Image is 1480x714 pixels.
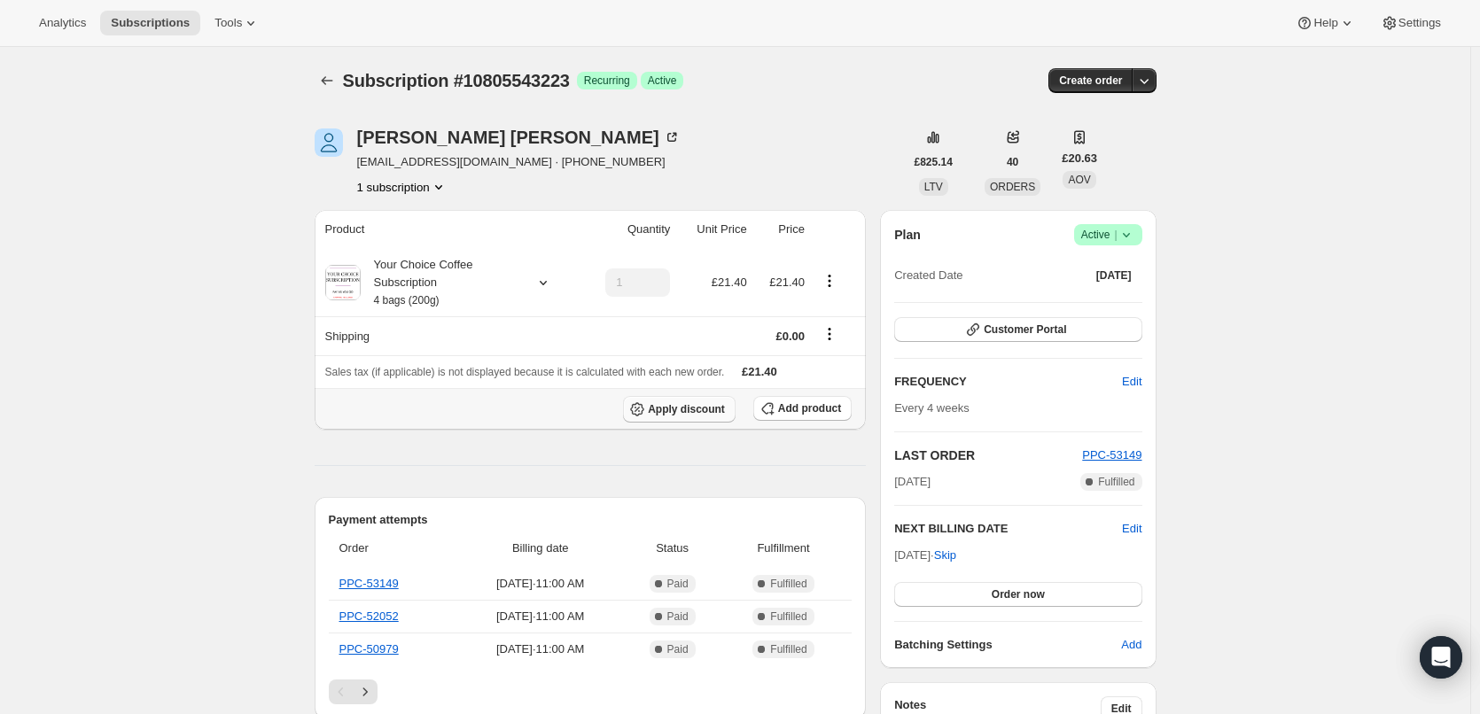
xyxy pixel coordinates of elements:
h2: Payment attempts [329,511,853,529]
div: [PERSON_NAME] [PERSON_NAME] [357,128,681,146]
button: Edit [1122,520,1141,538]
a: PPC-50979 [339,642,399,656]
h2: Plan [894,226,921,244]
span: [DATE] · [894,548,956,562]
span: Fulfillment [726,539,841,557]
button: PPC-53149 [1082,446,1141,464]
span: Sales tax (if applicable) is not displayed because it is calculated with each new order. [325,366,725,378]
span: | [1114,228,1117,242]
span: Paid [667,609,689,624]
span: Paid [667,642,689,656]
span: Customer Portal [984,322,1066,337]
img: product img [325,265,361,300]
button: Add [1110,631,1152,659]
span: Fulfilled [770,609,806,624]
span: Help [1313,16,1337,30]
a: PPC-53149 [1082,448,1141,462]
div: Your Choice Coffee Subscription [361,256,520,309]
span: Fulfilled [770,642,806,656]
span: Add [1121,636,1141,654]
span: Settings [1398,16,1441,30]
nav: Pagination [329,679,853,704]
span: AOV [1068,174,1090,186]
button: [DATE] [1086,263,1142,288]
span: Fulfilled [770,577,806,591]
span: £0.00 [775,330,805,343]
span: Status [629,539,715,557]
th: Product [315,210,581,249]
span: [DATE] · 11:00 AM [462,575,619,593]
span: [DATE] · 11:00 AM [462,640,619,658]
span: Created Date [894,267,962,284]
span: [DATE] [1096,268,1132,283]
button: 40 [996,150,1029,175]
button: Shipping actions [815,324,844,344]
span: ORDERS [990,181,1035,193]
button: Analytics [28,11,97,35]
span: Billing date [462,539,619,557]
small: 4 bags (200g) [374,294,440,307]
span: LTV [924,181,943,193]
span: Apply discount [648,402,725,416]
span: Order now [992,587,1045,601]
span: Paid [667,577,689,591]
span: Active [1081,226,1135,244]
th: Order [329,529,457,568]
button: Customer Portal [894,317,1141,342]
button: Skip [923,541,967,570]
span: Fulfilled [1098,475,1134,489]
button: Edit [1111,368,1152,396]
span: Create order [1059,74,1122,88]
th: Price [752,210,810,249]
button: Next [353,679,378,704]
h2: NEXT BILLING DATE [894,520,1122,538]
span: Skip [934,547,956,564]
h2: FREQUENCY [894,373,1122,391]
div: Open Intercom Messenger [1420,636,1462,679]
button: Product actions [357,178,448,196]
span: [DATE] [894,473,931,491]
button: Subscriptions [100,11,200,35]
button: Settings [1370,11,1452,35]
button: Help [1285,11,1366,35]
span: Subscriptions [111,16,190,30]
button: Apply discount [623,396,736,423]
span: [EMAIL_ADDRESS][DOMAIN_NAME] · [PHONE_NUMBER] [357,153,681,171]
button: Subscriptions [315,68,339,93]
span: £20.63 [1062,150,1097,167]
span: Dave OConnor [315,128,343,157]
th: Unit Price [675,210,752,249]
span: Every 4 weeks [894,401,970,415]
span: Analytics [39,16,86,30]
span: £21.40 [769,276,805,289]
span: [DATE] · 11:00 AM [462,608,619,625]
button: £825.14 [904,150,963,175]
span: 40 [1007,155,1018,169]
th: Quantity [580,210,675,249]
button: Create order [1048,68,1133,93]
span: Subscription #10805543223 [343,71,570,90]
span: Add product [778,401,841,415]
span: £825.14 [915,155,953,169]
a: PPC-53149 [339,577,399,590]
button: Product actions [815,271,844,291]
button: Tools [204,11,270,35]
span: Edit [1122,373,1141,391]
span: £21.40 [742,365,777,378]
span: Tools [214,16,242,30]
button: Order now [894,582,1141,607]
span: Recurring [584,74,630,88]
h6: Batching Settings [894,636,1121,654]
h2: LAST ORDER [894,446,1082,464]
th: Shipping [315,316,581,355]
span: £21.40 [712,276,747,289]
a: PPC-52052 [339,609,399,623]
span: Active [648,74,677,88]
button: Add product [753,396,852,421]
